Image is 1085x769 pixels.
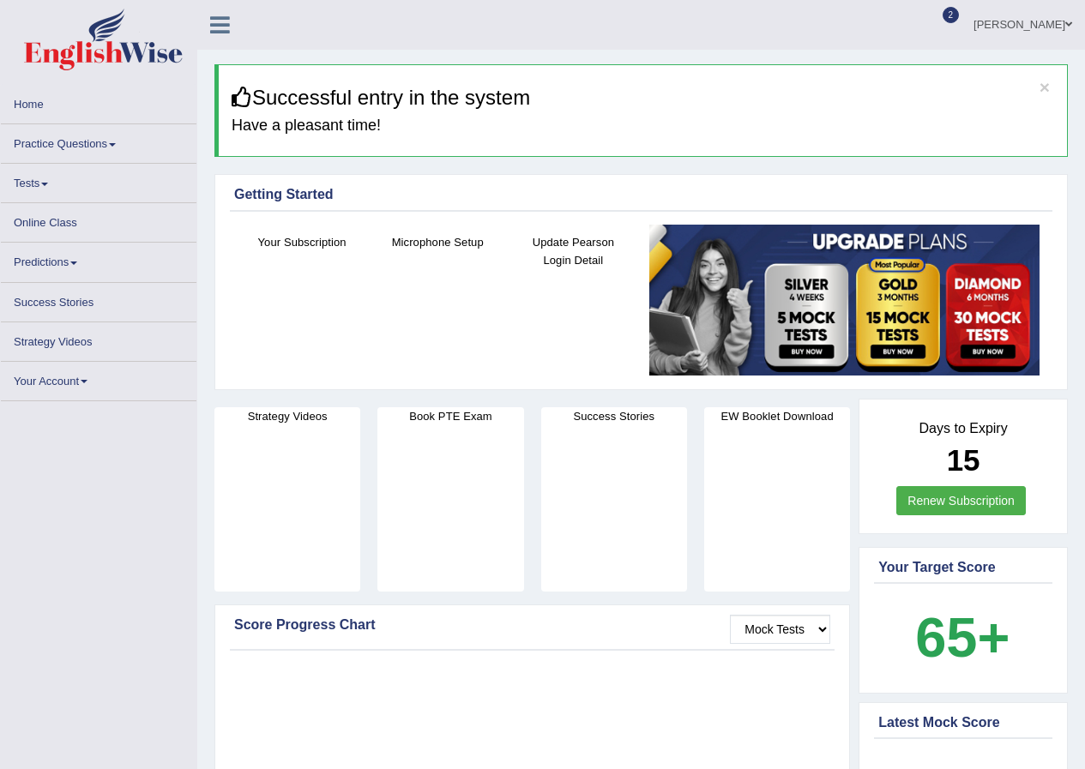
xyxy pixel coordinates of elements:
[377,407,523,425] h4: Book PTE Exam
[234,615,830,635] div: Score Progress Chart
[947,443,980,477] b: 15
[378,233,497,251] h4: Microphone Setup
[243,233,361,251] h4: Your Subscription
[214,407,360,425] h4: Strategy Videos
[234,184,1048,205] div: Getting Started
[541,407,687,425] h4: Success Stories
[915,606,1010,669] b: 65+
[1,283,196,316] a: Success Stories
[1,362,196,395] a: Your Account
[943,7,960,23] span: 2
[1,203,196,237] a: Online Class
[232,117,1054,135] h4: Have a pleasant time!
[1,124,196,158] a: Practice Questions
[232,87,1054,109] h3: Successful entry in the system
[1040,78,1050,96] button: ×
[878,557,1048,578] div: Your Target Score
[878,712,1048,733] div: Latest Mock Score
[1,243,196,276] a: Predictions
[1,85,196,118] a: Home
[704,407,850,425] h4: EW Booklet Download
[649,225,1040,375] img: small5.jpg
[896,486,1026,515] a: Renew Subscription
[878,421,1048,436] h4: Days to Expiry
[1,322,196,356] a: Strategy Videos
[1,164,196,197] a: Tests
[514,233,632,269] h4: Update Pearson Login Detail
